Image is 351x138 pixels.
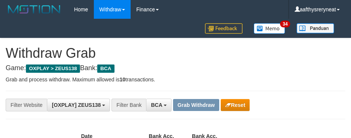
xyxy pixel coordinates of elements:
img: Feedback.jpg [205,23,243,34]
h1: Withdraw Grab [6,46,345,61]
div: Filter Website [6,99,47,111]
div: Filter Bank [111,99,146,111]
span: 34 [280,21,290,27]
a: 34 [248,19,291,38]
img: panduan.png [297,23,334,33]
button: BCA [146,99,172,111]
button: [OXPLAY] ZEUS138 [47,99,110,111]
button: Reset [221,99,250,111]
button: Grab Withdraw [173,99,219,111]
h4: Game: Bank: [6,64,345,72]
p: Grab and process withdraw. Maximum allowed is transactions. [6,76,345,83]
span: BCA [151,102,162,108]
span: BCA [97,64,114,73]
img: Button%20Memo.svg [254,23,285,34]
span: OXPLAY > ZEUS138 [26,64,80,73]
strong: 10 [119,76,125,82]
span: [OXPLAY] ZEUS138 [52,102,101,108]
img: MOTION_logo.png [6,4,63,15]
